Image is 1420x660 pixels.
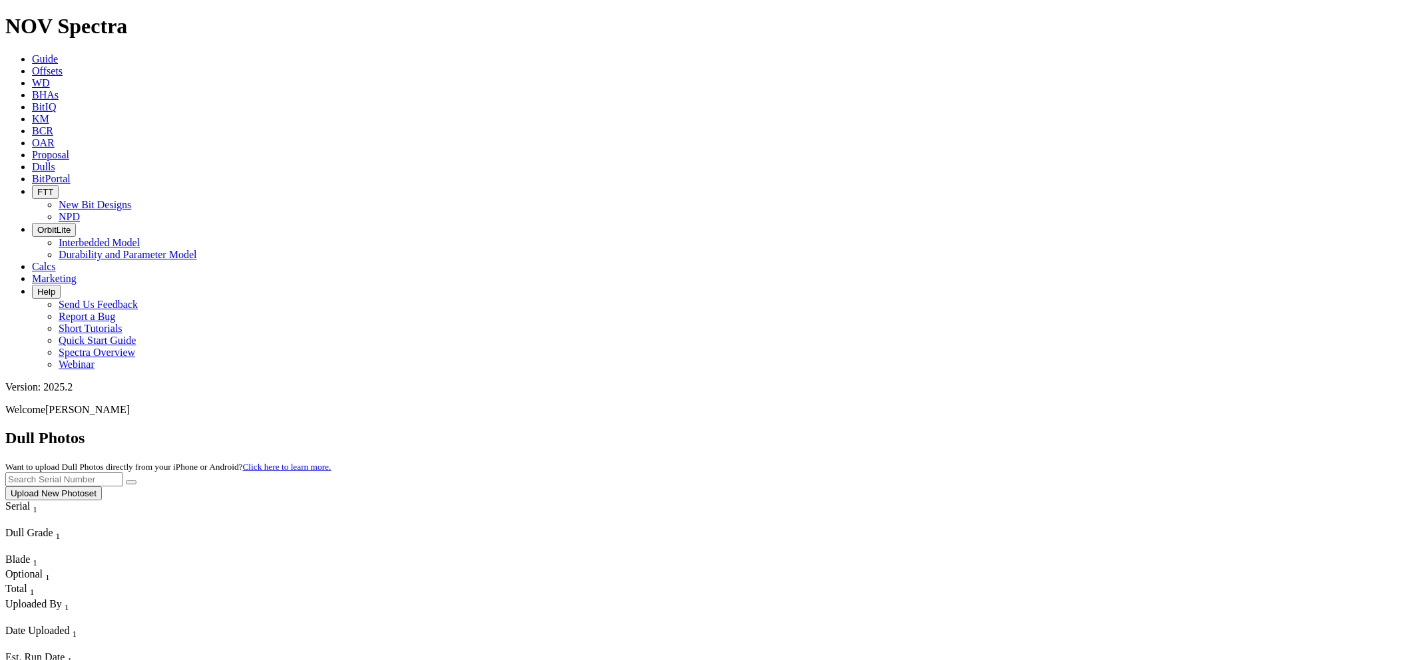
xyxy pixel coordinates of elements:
div: Sort None [5,500,62,527]
div: Total Sort None [5,583,52,597]
a: Short Tutorials [59,323,122,334]
button: FTT [32,185,59,199]
span: Sort None [56,527,61,538]
span: Sort None [45,568,50,579]
a: Send Us Feedback [59,299,138,310]
span: Sort None [33,554,37,565]
span: Date Uploaded [5,625,69,636]
h1: NOV Spectra [5,14,1415,39]
a: Click here to learn more. [243,462,332,472]
div: Optional Sort None [5,568,52,583]
sub: 1 [56,531,61,541]
a: KM [32,113,49,124]
span: Sort None [33,500,37,512]
a: NPD [59,211,80,222]
span: Sort None [72,625,77,636]
div: Dull Grade Sort None [5,527,99,542]
div: Version: 2025.2 [5,381,1415,393]
div: Sort None [5,527,99,554]
span: [PERSON_NAME] [45,404,130,415]
sub: 1 [65,602,69,612]
div: Column Menu [5,542,99,554]
button: Help [32,285,61,299]
div: Sort None [5,583,52,597]
span: Help [37,287,55,297]
div: Date Uploaded Sort None [5,625,105,639]
a: New Bit Designs [59,199,131,210]
a: Spectra Overview [59,347,135,358]
div: Column Menu [5,639,105,651]
sub: 1 [30,587,35,597]
a: Dulls [32,161,55,172]
a: Durability and Parameter Model [59,249,197,260]
a: Interbedded Model [59,237,140,248]
a: Calcs [32,261,56,272]
a: Report a Bug [59,311,115,322]
span: Dull Grade [5,527,53,538]
span: OrbitLite [37,225,71,235]
a: Marketing [32,273,77,284]
sub: 1 [45,572,50,582]
a: Webinar [59,359,95,370]
div: Column Menu [5,613,159,625]
span: Uploaded By [5,598,62,609]
div: Blade Sort None [5,554,52,568]
div: Sort None [5,568,52,583]
div: Column Menu [5,515,62,527]
button: Upload New Photoset [5,486,102,500]
a: Offsets [32,65,63,77]
sub: 1 [33,558,37,568]
sub: 1 [72,629,77,639]
sub: 1 [33,504,37,514]
div: Uploaded By Sort None [5,598,159,613]
a: BitPortal [32,173,71,184]
a: Guide [32,53,58,65]
a: WD [32,77,50,88]
a: BCR [32,125,53,136]
small: Want to upload Dull Photos directly from your iPhone or Android? [5,462,331,472]
a: BHAs [32,89,59,100]
div: Sort None [5,625,105,651]
a: BitIQ [32,101,56,112]
a: OAR [32,137,55,148]
button: OrbitLite [32,223,76,237]
div: Serial Sort None [5,500,62,515]
input: Search Serial Number [5,472,123,486]
span: Serial [5,500,30,512]
span: Total [5,583,27,594]
p: Welcome [5,404,1415,416]
span: FTT [37,187,53,197]
a: Proposal [32,149,69,160]
span: Sort None [30,583,35,594]
a: Quick Start Guide [59,335,136,346]
span: Optional [5,568,43,579]
span: Sort None [65,598,69,609]
h2: Dull Photos [5,429,1415,447]
div: Sort None [5,598,159,625]
span: Blade [5,554,30,565]
div: Sort None [5,554,52,568]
